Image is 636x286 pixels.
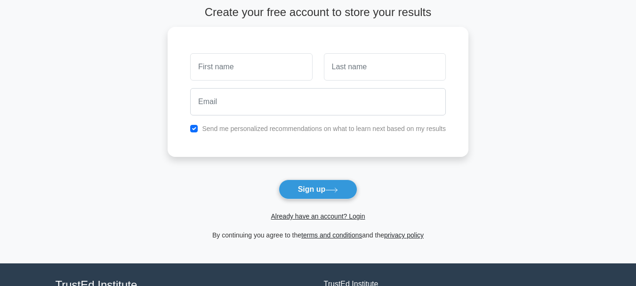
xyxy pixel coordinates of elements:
a: Already have an account? Login [271,212,365,220]
button: Sign up [279,180,358,199]
label: Send me personalized recommendations on what to learn next based on my results [202,125,446,132]
input: Last name [324,53,446,81]
a: privacy policy [384,231,424,239]
input: First name [190,53,312,81]
a: terms and conditions [301,231,362,239]
div: By continuing you agree to the and the [162,229,474,241]
h4: Create your free account to store your results [168,6,468,19]
input: Email [190,88,446,115]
